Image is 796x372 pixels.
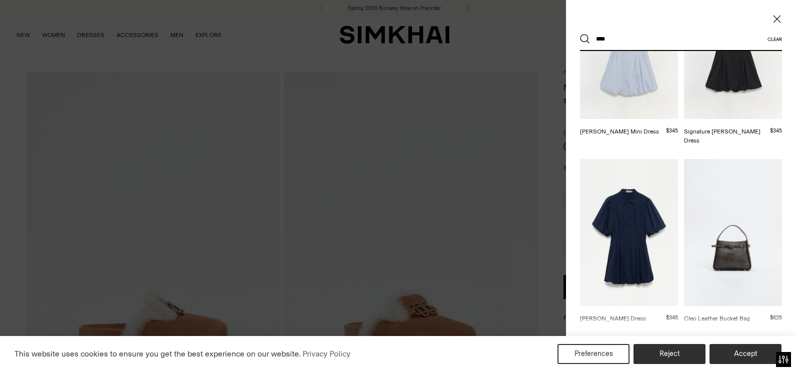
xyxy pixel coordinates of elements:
[633,344,705,364] button: Reject
[301,346,352,361] a: Privacy Policy (opens in a new tab)
[684,159,782,323] a: Cleo Leather Bucket Bag Cleo Leather Bucket Bag $625
[770,127,782,134] span: $345
[767,36,782,42] button: Clear
[14,349,301,358] span: This website uses cookies to ensure you get the best experience on our website.
[557,344,629,364] button: Preferences
[666,127,678,134] span: $345
[709,344,781,364] button: Accept
[770,314,782,321] span: $625
[580,34,590,44] button: Search
[684,314,750,323] div: Cleo Leather Bucket Bag
[590,28,767,50] input: What are you looking for?
[580,159,678,306] img: Cleo Dress - SIMKHAI
[666,314,678,321] span: $345
[684,127,770,145] div: Signature [PERSON_NAME] Dress
[580,127,659,136] div: [PERSON_NAME] Mini Dress
[684,159,782,306] img: Cleo Leather Bucket Bag
[772,14,782,24] button: Close
[580,159,678,323] a: Cleo Dress - SIMKHAI [PERSON_NAME] Dress $345
[580,314,646,323] div: [PERSON_NAME] Dress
